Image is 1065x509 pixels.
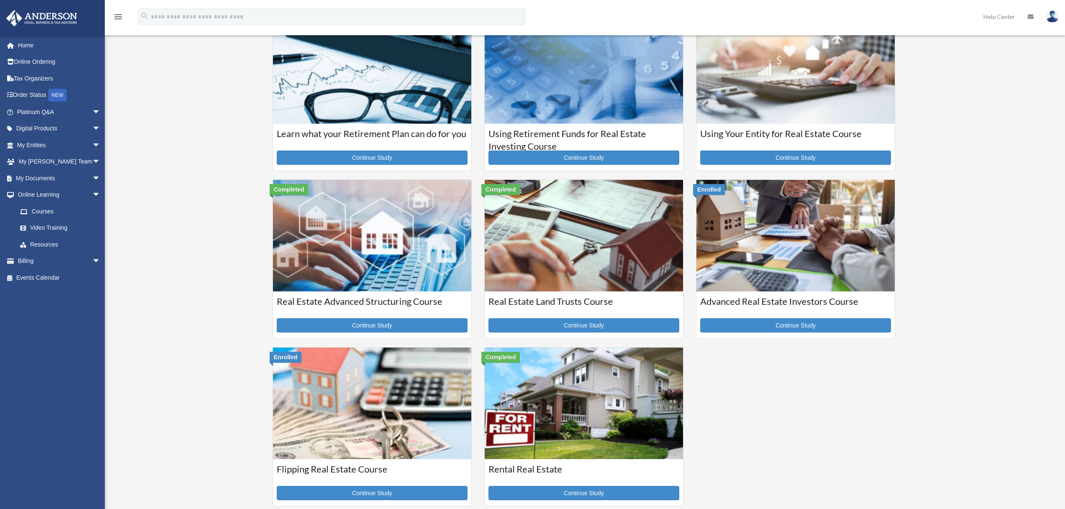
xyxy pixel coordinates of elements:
span: arrow_drop_down [92,187,109,204]
div: NEW [48,89,67,101]
a: menu [113,15,123,22]
a: Continue Study [700,318,891,332]
a: My Entitiesarrow_drop_down [6,137,113,153]
h3: Using Retirement Funds for Real Estate Investing Course [488,127,679,148]
h3: Rental Real Estate [488,463,679,484]
a: Home [6,37,113,54]
a: Tax Organizers [6,70,113,87]
a: Events Calendar [6,269,113,286]
a: Continue Study [277,318,468,332]
a: Courses [12,203,109,220]
h3: Real Estate Land Trusts Course [488,295,679,316]
a: Billingarrow_drop_down [6,253,113,270]
i: menu [113,12,123,22]
img: User Pic [1046,10,1059,23]
span: arrow_drop_down [92,170,109,187]
a: My [PERSON_NAME] Teamarrow_drop_down [6,153,113,170]
a: Continue Study [488,151,679,165]
a: Online Ordering [6,54,113,70]
a: Video Training [12,220,113,236]
div: Completed [270,184,308,195]
span: arrow_drop_down [92,253,109,270]
h3: Flipping Real Estate Course [277,463,468,484]
h3: Learn what your Retirement Plan can do for you [277,127,468,148]
a: Continue Study [277,486,468,500]
h3: Real Estate Advanced Structuring Course [277,295,468,316]
a: Order StatusNEW [6,87,113,104]
div: Enrolled [693,184,725,195]
h3: Using Your Entity for Real Estate Course [700,127,891,148]
span: arrow_drop_down [92,104,109,121]
div: Completed [481,352,520,363]
span: arrow_drop_down [92,120,109,138]
a: Platinum Q&Aarrow_drop_down [6,104,113,120]
a: Online Learningarrow_drop_down [6,187,113,203]
a: My Documentsarrow_drop_down [6,170,113,187]
div: Enrolled [270,352,301,363]
a: Digital Productsarrow_drop_down [6,120,113,137]
a: Continue Study [700,151,891,165]
a: Resources [12,236,113,253]
span: arrow_drop_down [92,153,109,171]
a: Continue Study [277,151,468,165]
a: Continue Study [488,486,679,500]
div: Completed [481,184,520,195]
span: arrow_drop_down [92,137,109,154]
i: search [140,11,149,21]
h3: Advanced Real Estate Investors Course [700,295,891,316]
a: Continue Study [488,318,679,332]
img: Anderson Advisors Platinum Portal [4,10,80,26]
